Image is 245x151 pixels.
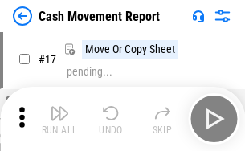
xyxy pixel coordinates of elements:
img: Back [13,6,32,26]
div: pending... [67,66,112,78]
img: Settings menu [213,6,232,26]
div: Move Or Copy Sheet [82,40,178,59]
div: Cash Movement Report [39,9,160,24]
img: Support [192,10,205,22]
span: # 17 [39,53,56,66]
